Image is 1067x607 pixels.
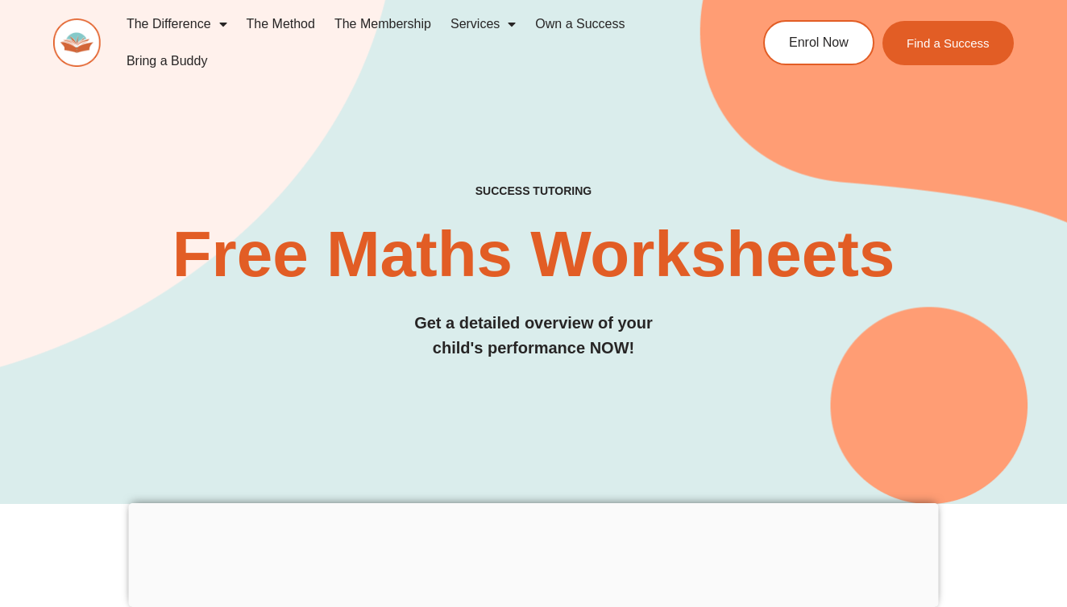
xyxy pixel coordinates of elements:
a: Find a Success [882,21,1014,65]
a: Own a Success [525,6,634,43]
span: Enrol Now [789,36,849,49]
h2: Free Maths Worksheets​ [53,222,1014,287]
h4: SUCCESS TUTORING​ [53,184,1014,198]
a: The Method [237,6,325,43]
h3: Get a detailed overview of your child's performance NOW! [53,311,1014,361]
a: Services [441,6,525,43]
a: Enrol Now [763,20,874,65]
a: The Difference [117,6,237,43]
a: The Membership [325,6,441,43]
iframe: Advertisement [129,503,939,603]
span: Find a Success [907,37,990,49]
nav: Menu [117,6,708,80]
a: Bring a Buddy [117,43,218,80]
